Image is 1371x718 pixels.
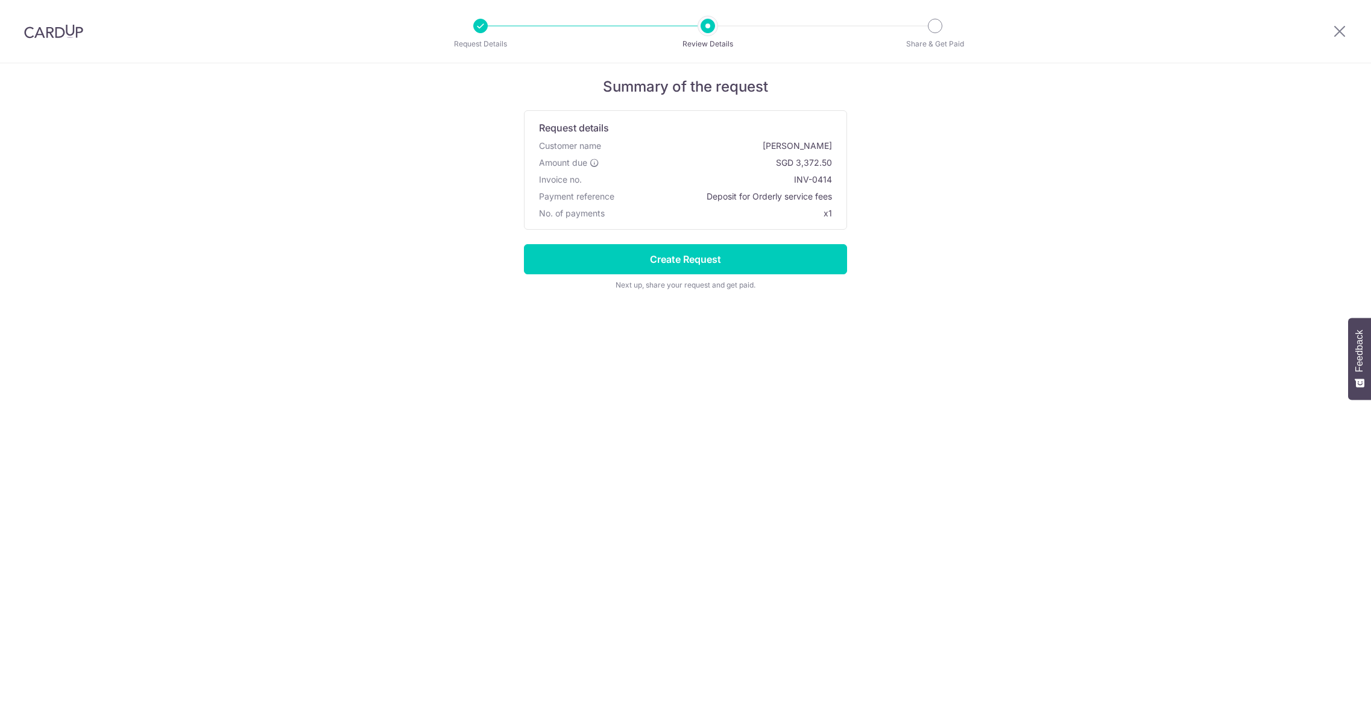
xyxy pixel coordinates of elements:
h5: Summary of the request [524,78,847,96]
span: Payment reference [539,191,614,203]
label: Amount due [539,157,599,169]
div: Next up, share your request and get paid. [524,279,847,291]
span: Request details [539,121,609,135]
span: Feedback [1354,330,1365,372]
button: Feedback - Show survey [1348,318,1371,400]
p: Review Details [663,38,752,50]
input: Create Request [524,244,847,274]
span: SGD 3,372.50 [604,157,832,169]
p: Share & Get Paid [890,38,980,50]
span: [PERSON_NAME] [606,140,832,152]
img: CardUp [24,24,83,39]
span: Invoice no. [539,174,582,186]
span: x1 [824,208,832,218]
span: Deposit for Orderly service fees [619,191,832,203]
span: INV-0414 [587,174,832,186]
span: Customer name [539,140,601,152]
span: No. of payments [539,207,605,219]
p: Request Details [436,38,525,50]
